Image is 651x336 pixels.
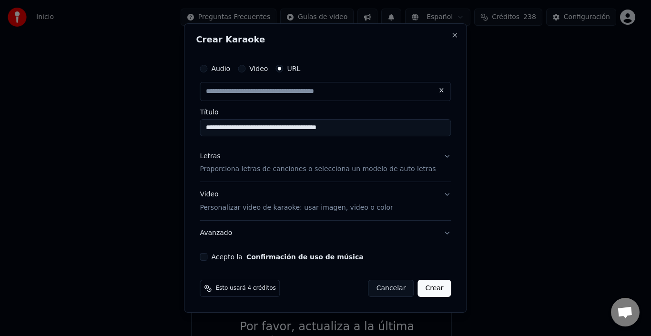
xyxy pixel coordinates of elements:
[200,203,393,213] p: Personalizar video de karaoke: usar imagen, video o color
[246,254,364,260] button: Acepto la
[200,144,451,182] button: LetrasProporciona letras de canciones o selecciona un modelo de auto letras
[211,65,230,72] label: Audio
[287,65,300,72] label: URL
[200,221,451,245] button: Avanzado
[200,109,451,115] label: Título
[200,152,220,161] div: Letras
[249,65,268,72] label: Video
[196,35,455,44] h2: Crear Karaoke
[417,280,451,297] button: Crear
[200,183,451,221] button: VideoPersonalizar video de karaoke: usar imagen, video o color
[215,285,275,292] span: Esto usará 4 créditos
[200,190,393,213] div: Video
[368,280,414,297] button: Cancelar
[211,254,363,260] label: Acepto la
[200,165,436,174] p: Proporciona letras de canciones o selecciona un modelo de auto letras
